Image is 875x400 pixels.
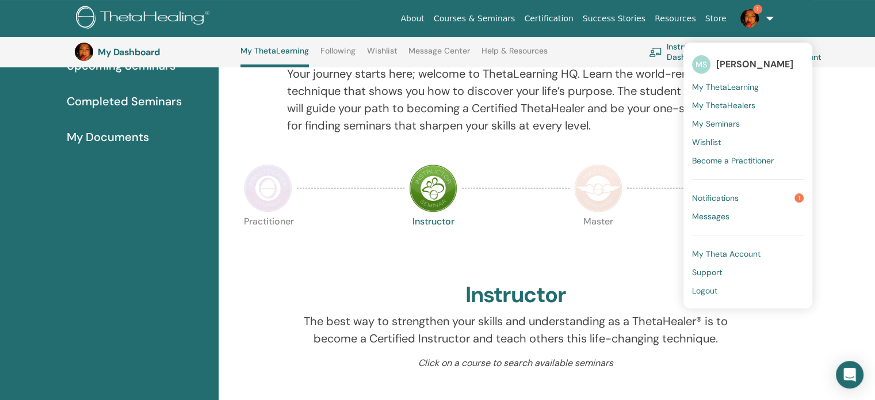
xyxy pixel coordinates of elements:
[836,361,863,388] div: Open Intercom Messenger
[240,46,309,67] a: My ThetaLearning
[574,217,622,265] p: Master
[692,245,804,263] a: My Theta Account
[574,164,622,212] img: Master
[716,58,793,70] span: [PERSON_NAME]
[692,137,721,147] span: Wishlist
[692,189,804,207] a: Notifications1
[408,46,470,64] a: Message Center
[409,164,457,212] img: Instructor
[649,47,662,57] img: chalkboard-teacher.svg
[692,249,761,259] span: My Theta Account
[701,8,731,29] a: Store
[67,128,149,146] span: My Documents
[692,151,804,170] a: Become a Practitioner
[692,82,759,92] span: My ThetaLearning
[683,43,812,308] ul: 1
[76,6,213,32] img: logo.png
[692,115,804,133] a: My Seminars
[692,55,710,74] span: MS
[67,93,182,110] span: Completed Seminars
[692,267,722,277] span: Support
[320,46,356,64] a: Following
[794,193,804,203] span: 1
[287,356,745,370] p: Click on a course to search available seminars
[740,9,759,28] img: default.jpg
[465,282,566,308] h2: Instructor
[244,164,292,212] img: Practitioner
[692,155,774,166] span: Become a Practitioner
[287,313,745,347] p: The best way to strengthen your skills and understanding as a ThetaHealer® is to become a Certifi...
[396,8,429,29] a: About
[692,51,804,78] a: MS[PERSON_NAME]
[287,65,745,134] p: Your journey starts here; welcome to ThetaLearning HQ. Learn the world-renowned technique that sh...
[367,46,398,64] a: Wishlist
[692,207,804,226] a: Messages
[75,43,93,61] img: default.jpg
[98,47,213,58] h3: My Dashboard
[692,96,804,115] a: My ThetaHealers
[409,217,457,265] p: Instructor
[692,78,804,96] a: My ThetaLearning
[482,46,548,64] a: Help & Resources
[692,281,804,300] a: Logout
[753,5,762,14] span: 1
[649,39,743,64] a: Instructor Dashboard
[692,263,804,281] a: Support
[650,8,701,29] a: Resources
[244,217,292,265] p: Practitioner
[772,39,833,64] a: My Account
[692,100,755,111] span: My ThetaHealers
[692,285,717,296] span: Logout
[692,133,804,151] a: Wishlist
[578,8,650,29] a: Success Stories
[692,193,739,203] span: Notifications
[519,8,578,29] a: Certification
[692,119,740,129] span: My Seminars
[429,8,520,29] a: Courses & Seminars
[692,211,729,222] span: Messages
